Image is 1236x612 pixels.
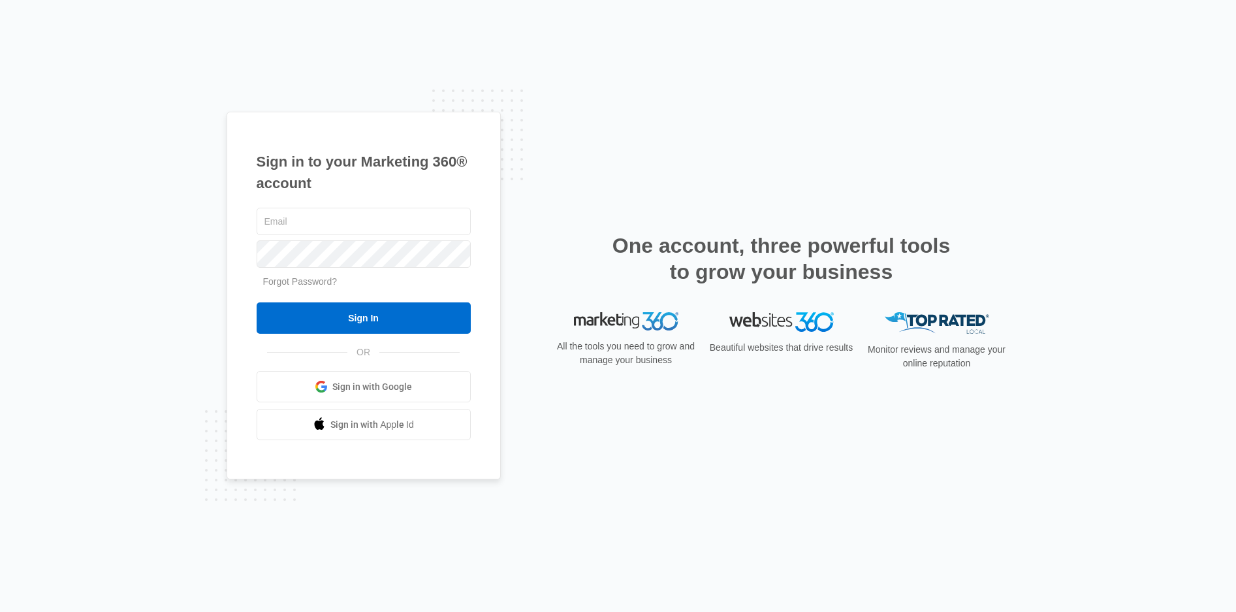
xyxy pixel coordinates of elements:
[257,208,471,235] input: Email
[864,343,1010,370] p: Monitor reviews and manage your online reputation
[553,340,699,367] p: All the tools you need to grow and manage your business
[263,276,338,287] a: Forgot Password?
[330,418,414,432] span: Sign in with Apple Id
[708,341,855,355] p: Beautiful websites that drive results
[257,151,471,194] h1: Sign in to your Marketing 360® account
[885,312,989,334] img: Top Rated Local
[257,371,471,402] a: Sign in with Google
[257,409,471,440] a: Sign in with Apple Id
[574,312,678,330] img: Marketing 360
[332,380,412,394] span: Sign in with Google
[609,233,955,285] h2: One account, three powerful tools to grow your business
[347,346,379,359] span: OR
[257,302,471,334] input: Sign In
[729,312,834,331] img: Websites 360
